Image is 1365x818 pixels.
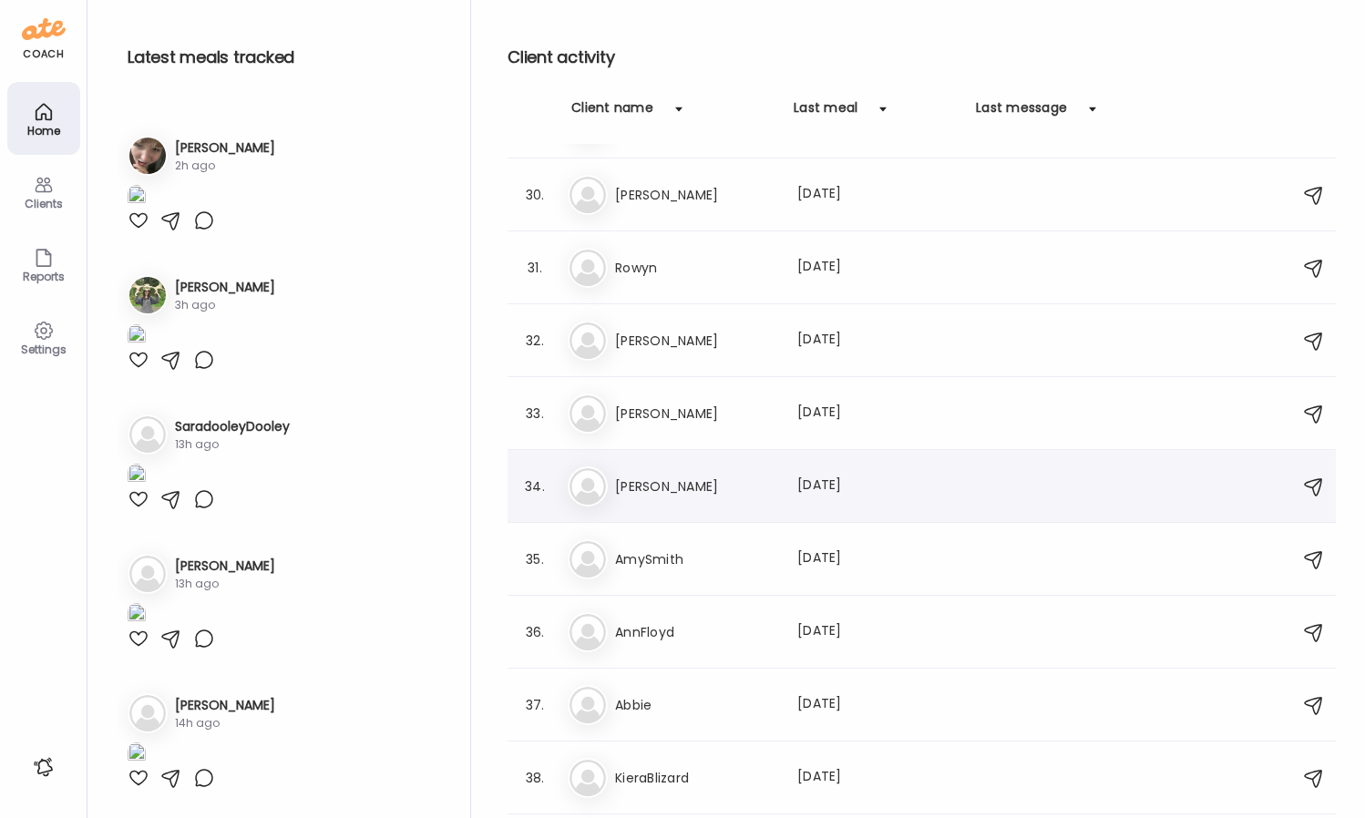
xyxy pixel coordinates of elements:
div: 2h ago [175,158,275,174]
h3: AnnFloyd [615,621,775,643]
div: Home [11,125,77,137]
img: bg-avatar-default.svg [570,760,606,796]
div: [DATE] [797,475,958,497]
div: [DATE] [797,621,958,643]
div: [DATE] [797,548,958,570]
img: avatars%2FguMlrAoU3Qe0WxLzca1mfYkwLcQ2 [129,277,166,313]
h3: [PERSON_NAME] [175,557,275,576]
div: 14h ago [175,715,275,731]
div: Clients [11,198,77,210]
div: [DATE] [797,694,958,716]
div: 13h ago [175,576,275,592]
img: images%2FguMlrAoU3Qe0WxLzca1mfYkwLcQ2%2Fy5mpHRRE6RUkd5CGmr8G%2FICa4aAp7821ETwQNx1oO_1080 [128,324,146,349]
div: [DATE] [797,767,958,789]
img: images%2FHHAkyXH3Eub6BI5psW8imyORk9G3%2F6pw2LweyFeGbRcuCqxoj%2FRmddngClBgdWfXobnMlx_1080 [128,742,146,767]
div: Client name [571,98,653,128]
div: 31. [524,257,546,279]
div: [DATE] [797,330,958,352]
h3: SaradooleyDooley [175,417,290,436]
h2: Client activity [508,44,1336,71]
div: 33. [524,403,546,424]
h3: [PERSON_NAME] [615,330,775,352]
img: avatars%2FE8qzEuFo72hcI06PzcZ7epmPPzi1 [129,138,166,174]
h3: [PERSON_NAME] [175,138,275,158]
img: bg-avatar-default.svg [570,614,606,650]
h2: Latest meals tracked [128,44,441,71]
div: 37. [524,694,546,716]
img: bg-avatar-default.svg [129,695,166,731]
img: bg-avatar-default.svg [570,322,606,359]
div: Reports [11,271,77,282]
img: bg-avatar-default.svg [570,468,606,505]
div: coach [23,46,64,62]
h3: [PERSON_NAME] [175,278,275,297]
h3: Rowyn [615,257,775,279]
img: ate [22,15,66,44]
img: bg-avatar-default.svg [570,395,606,432]
img: bg-avatar-default.svg [570,687,606,723]
div: [DATE] [797,257,958,279]
div: [DATE] [797,403,958,424]
div: 30. [524,184,546,206]
img: bg-avatar-default.svg [570,250,606,286]
div: 34. [524,475,546,497]
div: 35. [524,548,546,570]
div: Settings [11,343,77,355]
img: bg-avatar-default.svg [570,177,606,213]
h3: Abbie [615,694,775,716]
img: bg-avatar-default.svg [129,556,166,592]
div: 38. [524,767,546,789]
img: images%2FAecNj4EkSmYIDEbH7mcU6unuQaQ2%2FIAwfxT2sKUHSEkB8puEY%2Fq5f0obg63ovMaXHUiqqi_1080 [128,464,146,488]
img: images%2FgSnh2nEFsXV1uZNxAjM2RCRngen2%2Ffavorites%2Fpf7GS8njtZGaWkQRuILg_1080 [128,603,146,628]
h3: [PERSON_NAME] [615,475,775,497]
h3: [PERSON_NAME] [175,696,275,715]
div: 3h ago [175,297,275,313]
img: bg-avatar-default.svg [129,416,166,453]
h3: KieraBlizard [615,767,775,789]
img: bg-avatar-default.svg [570,541,606,578]
img: images%2FE8qzEuFo72hcI06PzcZ7epmPPzi1%2Fpgh60nmKI8LFKGVMRpUf%2FmcHViYQ3azFv9iNn97EA_1080 [128,185,146,210]
h3: [PERSON_NAME] [615,184,775,206]
div: Last meal [794,98,857,128]
div: 13h ago [175,436,290,453]
div: [DATE] [797,184,958,206]
h3: AmySmith [615,548,775,570]
div: 36. [524,621,546,643]
h3: [PERSON_NAME] [615,403,775,424]
div: Last message [976,98,1067,128]
div: 32. [524,330,546,352]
